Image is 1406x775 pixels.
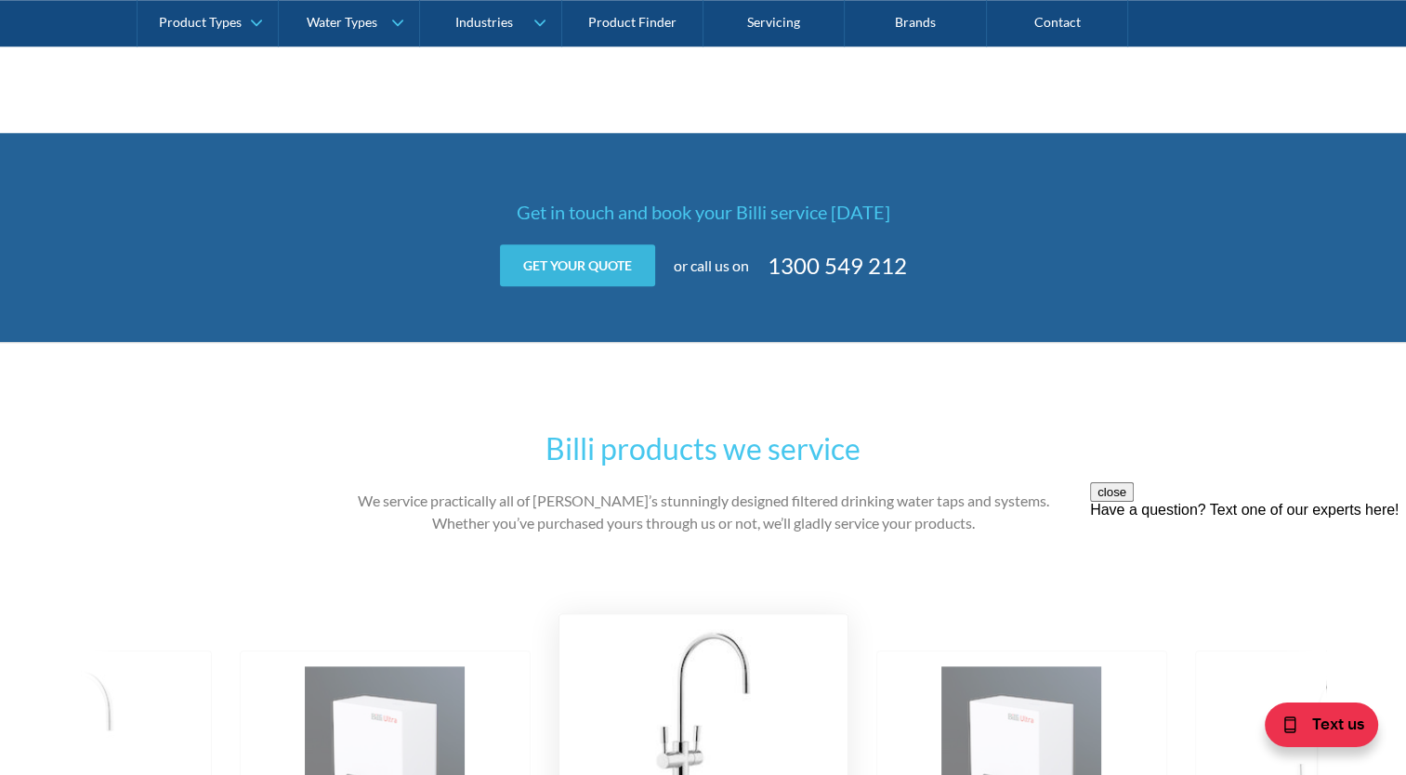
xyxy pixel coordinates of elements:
[341,427,1066,471] h2: Billi products we service
[341,198,1066,226] h4: Get in touch and book your Billi service [DATE]
[500,244,655,286] a: Get your quote
[454,15,512,31] div: Industries
[307,15,377,31] div: Water Types
[674,255,749,277] p: or call us on
[1220,682,1406,775] iframe: podium webchat widget bubble
[341,490,1066,534] p: We service practically all of [PERSON_NAME]’s stunningly designed filtered drinking water taps an...
[1090,482,1406,705] iframe: podium webchat widget prompt
[159,15,242,31] div: Product Types
[768,249,907,282] a: 1300 549 212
